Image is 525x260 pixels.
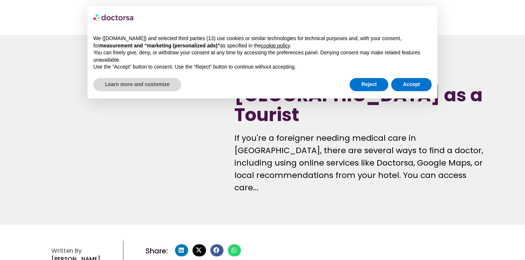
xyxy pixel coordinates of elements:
p: You can freely give, deny, or withdraw your consent at any time by accessing the preferences pane... [93,49,432,63]
p: Use the “Accept” button to consent. Use the “Reject” button to continue without accepting. [93,63,432,71]
p: We ([DOMAIN_NAME]) and selected third parties (13) use cookies or similar technologies for techni... [93,35,432,49]
button: Learn more and customize [93,78,181,91]
div: Share on facebook [210,244,223,257]
div: Share on whatsapp [228,244,241,257]
div: Share on x-twitter [192,244,206,257]
h1: Seeing a Doctor in [GEOGRAPHIC_DATA] as a Tourist [234,66,490,125]
div: If you're a foreigner needing medical care in [GEOGRAPHIC_DATA], there are several ways to find a... [234,132,490,194]
h4: Share: [145,247,168,255]
a: cookie policy [261,43,290,48]
strong: measurement and “marketing (personalized ads)” [99,43,220,48]
button: Reject [350,78,388,91]
button: Accept [391,78,432,91]
h4: Written By [51,247,120,254]
div: Share on linkedin [175,244,188,257]
img: logo [93,12,134,23]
